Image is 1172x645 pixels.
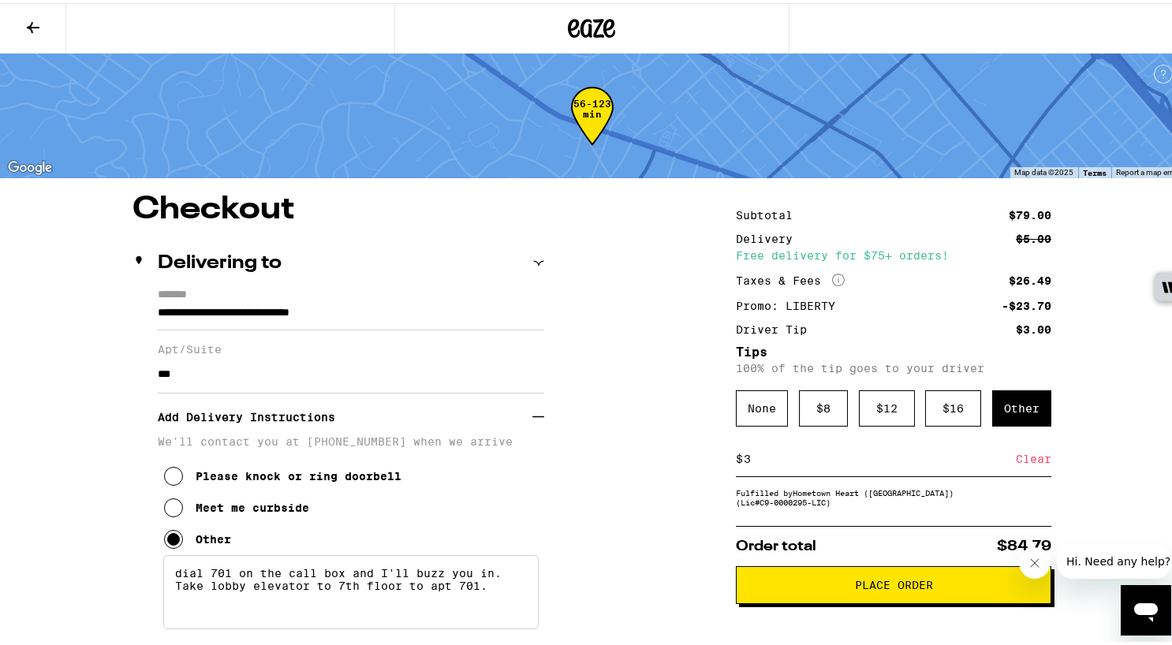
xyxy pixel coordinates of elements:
div: None [736,387,788,423]
div: Fulfilled by Hometown Heart ([GEOGRAPHIC_DATA]) (Lic# C9-0000295-LIC ) [736,485,1051,504]
div: $5.00 [1016,230,1051,241]
div: Promo: LIBERTY [736,297,846,308]
iframe: Button to launch messaging window [1121,582,1171,632]
h2: Delivering to [158,251,282,270]
div: Taxes & Fees [736,270,845,285]
div: -$23.70 [1002,297,1051,308]
span: Order total [736,536,816,550]
div: Meet me curbside [196,498,309,511]
iframe: Message from company [1057,541,1171,576]
h1: Checkout [133,191,544,222]
button: Meet me curbside [164,489,309,520]
span: $84.79 [997,536,1051,550]
span: Map data ©2025 [1014,165,1073,173]
button: Place Order [736,563,1051,601]
div: Delivery [736,230,804,241]
label: Apt/Suite [158,340,544,352]
div: $26.49 [1009,272,1051,283]
a: Open this area in Google Maps (opens a new window) [4,155,56,175]
p: 100% of the tip goes to your driver [736,359,1051,371]
div: $3.00 [1016,321,1051,332]
input: 0 [743,449,1016,463]
div: $ 12 [859,387,915,423]
div: Subtotal [736,207,804,218]
button: Other [164,520,231,552]
p: We'll contact you at [PHONE_NUMBER] when we arrive [158,432,544,445]
h3: Add Delivery Instructions [158,396,532,432]
div: Please knock or ring doorbell [196,467,401,479]
div: Other [992,387,1051,423]
button: Please knock or ring doorbell [164,457,401,489]
div: $ [736,438,743,473]
div: Other [196,530,231,542]
h5: Tips [736,343,1051,356]
div: $79.00 [1009,207,1051,218]
a: Terms [1083,165,1107,174]
span: Place Order [855,576,933,587]
div: Driver Tip [736,321,818,332]
div: Free delivery for $75+ orders! [736,247,1051,258]
div: $ 8 [799,387,848,423]
div: $ 16 [925,387,981,423]
div: 56-123 min [571,95,614,155]
div: Clear [1016,438,1051,473]
img: Google [4,155,56,175]
iframe: Close message [1019,544,1051,576]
